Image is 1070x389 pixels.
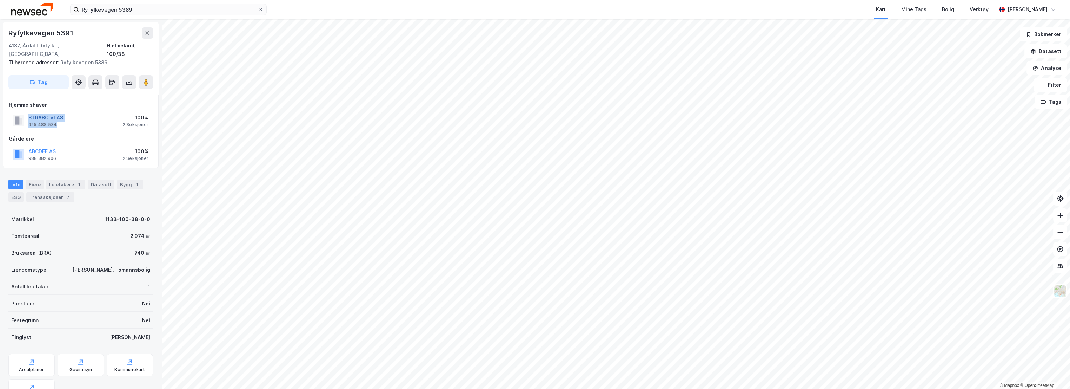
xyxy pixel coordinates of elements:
[970,5,989,14] div: Verktøy
[942,5,954,14] div: Bolig
[8,59,60,65] span: Tilhørende adresser:
[88,180,114,189] div: Datasett
[26,192,74,202] div: Transaksjoner
[1024,44,1067,58] button: Datasett
[142,299,150,308] div: Nei
[1054,285,1067,298] img: Z
[28,156,56,161] div: 988 382 906
[123,156,148,161] div: 2 Seksjoner
[79,4,258,15] input: Søk på adresse, matrikkel, gårdeiere, leietakere eller personer
[123,147,148,156] div: 100%
[1035,355,1070,389] div: Kontrollprogram for chat
[110,333,150,342] div: [PERSON_NAME]
[28,122,57,128] div: 925 488 534
[11,215,34,223] div: Matrikkel
[9,135,153,143] div: Gårdeiere
[123,122,148,128] div: 2 Seksjoner
[8,180,23,189] div: Info
[46,180,85,189] div: Leietakere
[148,283,150,291] div: 1
[65,194,72,201] div: 7
[117,180,143,189] div: Bygg
[105,215,150,223] div: 1133-100-38-0-0
[11,232,39,240] div: Tomteareal
[8,192,24,202] div: ESG
[1035,355,1070,389] iframe: Chat Widget
[1035,95,1067,109] button: Tags
[8,75,69,89] button: Tag
[8,58,147,67] div: Ryfylkevegen 5389
[876,5,886,14] div: Kart
[123,114,148,122] div: 100%
[19,367,44,372] div: Arealplaner
[1008,5,1048,14] div: [PERSON_NAME]
[11,299,34,308] div: Punktleie
[8,27,75,39] div: Ryfylkevegen 5391
[142,316,150,325] div: Nei
[901,5,926,14] div: Mine Tags
[1034,78,1067,92] button: Filter
[11,266,46,274] div: Eiendomstype
[11,316,39,325] div: Festegrunn
[69,367,92,372] div: Geoinnsyn
[8,41,107,58] div: 4137, Årdal I Ryfylke, [GEOGRAPHIC_DATA]
[107,41,153,58] div: Hjelmeland, 100/38
[1020,383,1054,388] a: OpenStreetMap
[130,232,150,240] div: 2 974 ㎡
[11,333,31,342] div: Tinglyst
[1020,27,1067,41] button: Bokmerker
[26,180,44,189] div: Eiere
[9,101,153,109] div: Hjemmelshaver
[1000,383,1019,388] a: Mapbox
[134,249,150,257] div: 740 ㎡
[133,181,140,188] div: 1
[72,266,150,274] div: [PERSON_NAME], Tomannsbolig
[75,181,82,188] div: 1
[1026,61,1067,75] button: Analyse
[11,3,53,15] img: newsec-logo.f6e21ccffca1b3a03d2d.png
[11,249,52,257] div: Bruksareal (BRA)
[114,367,145,372] div: Kommunekart
[11,283,52,291] div: Antall leietakere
